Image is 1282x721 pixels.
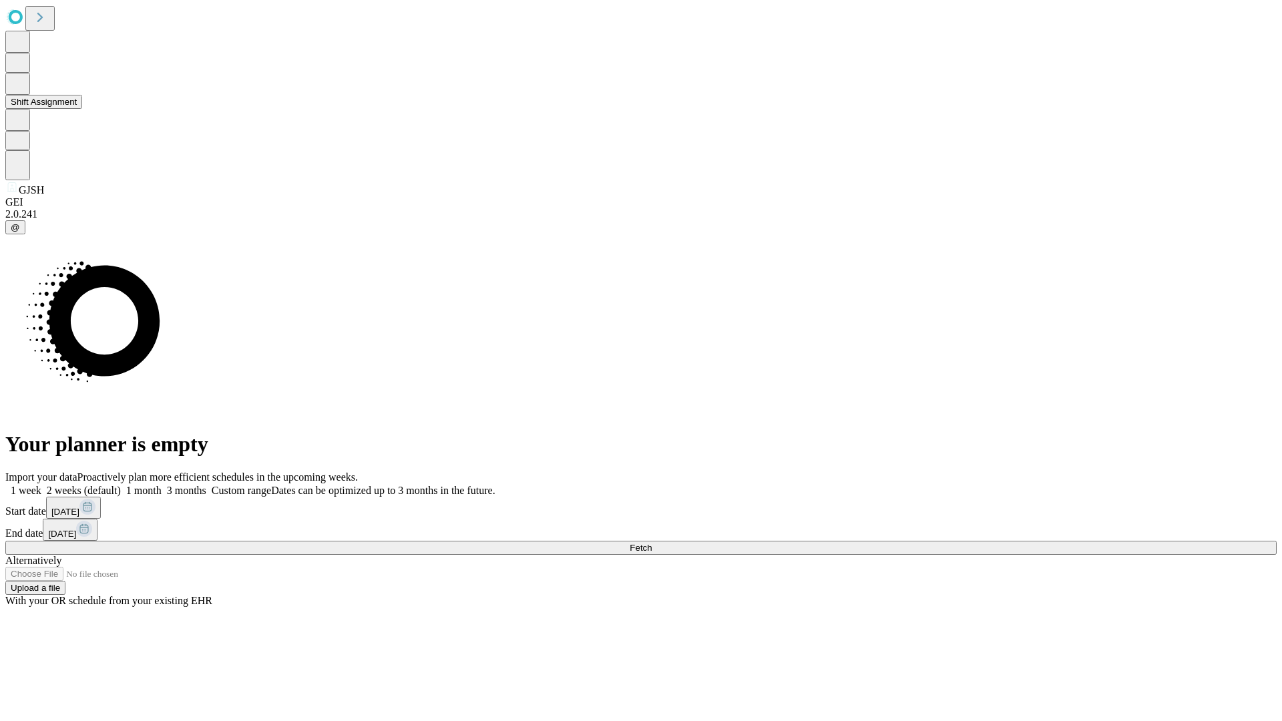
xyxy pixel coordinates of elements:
[5,541,1277,555] button: Fetch
[77,471,358,483] span: Proactively plan more efficient schedules in the upcoming weeks.
[271,485,495,496] span: Dates can be optimized up to 3 months in the future.
[46,497,101,519] button: [DATE]
[5,432,1277,457] h1: Your planner is empty
[5,196,1277,208] div: GEI
[126,485,162,496] span: 1 month
[11,485,41,496] span: 1 week
[5,555,61,566] span: Alternatively
[51,507,79,517] span: [DATE]
[43,519,97,541] button: [DATE]
[11,222,20,232] span: @
[5,595,212,606] span: With your OR schedule from your existing EHR
[5,208,1277,220] div: 2.0.241
[19,184,44,196] span: GJSH
[630,543,652,553] span: Fetch
[5,220,25,234] button: @
[48,529,76,539] span: [DATE]
[47,485,121,496] span: 2 weeks (default)
[167,485,206,496] span: 3 months
[5,95,82,109] button: Shift Assignment
[5,471,77,483] span: Import your data
[212,485,271,496] span: Custom range
[5,519,1277,541] div: End date
[5,581,65,595] button: Upload a file
[5,497,1277,519] div: Start date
